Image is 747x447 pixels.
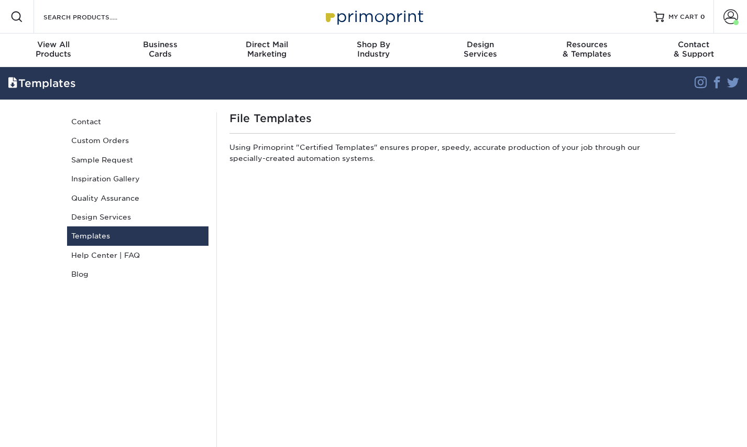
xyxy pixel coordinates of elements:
span: 0 [700,13,705,20]
input: SEARCH PRODUCTS..... [42,10,145,23]
div: Services [427,40,534,59]
div: & Templates [534,40,641,59]
a: Contact [67,112,208,131]
a: BusinessCards [107,34,214,67]
span: Design [427,40,534,49]
a: Direct MailMarketing [213,34,320,67]
a: Custom Orders [67,131,208,150]
h1: File Templates [229,112,675,125]
span: Business [107,40,214,49]
div: & Support [640,40,747,59]
a: Blog [67,265,208,284]
span: Direct Mail [213,40,320,49]
a: DesignServices [427,34,534,67]
a: Sample Request [67,150,208,169]
span: Contact [640,40,747,49]
a: Help Center | FAQ [67,246,208,265]
div: Marketing [213,40,320,59]
a: Design Services [67,208,208,226]
a: Templates [67,226,208,245]
a: Quality Assurance [67,189,208,208]
div: Cards [107,40,214,59]
a: Shop ByIndustry [320,34,427,67]
div: Industry [320,40,427,59]
span: MY CART [668,13,698,21]
span: Shop By [320,40,427,49]
span: Resources [534,40,641,49]
a: Resources& Templates [534,34,641,67]
a: Contact& Support [640,34,747,67]
p: Using Primoprint "Certified Templates" ensures proper, speedy, accurate production of your job th... [229,142,675,168]
img: Primoprint [321,5,426,28]
a: Inspiration Gallery [67,169,208,188]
